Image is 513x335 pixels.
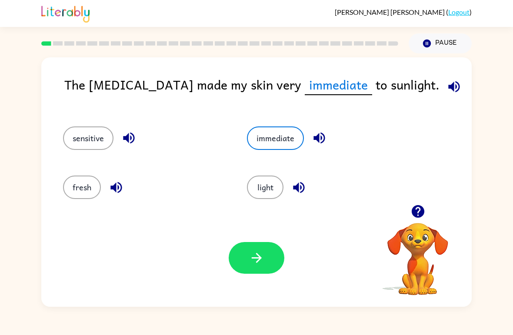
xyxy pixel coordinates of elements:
div: ( ) [335,8,472,16]
span: [PERSON_NAME] [PERSON_NAME] [335,8,446,16]
button: fresh [63,176,101,199]
span: immediate [305,75,372,95]
img: Literably [41,3,90,23]
button: light [247,176,283,199]
div: The [MEDICAL_DATA] made my skin very to sunlight. [64,75,472,109]
button: Pause [409,33,472,53]
video: Your browser must support playing .mp4 files to use Literably. Please try using another browser. [374,209,461,296]
a: Logout [448,8,470,16]
button: sensitive [63,126,113,150]
button: immediate [247,126,304,150]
